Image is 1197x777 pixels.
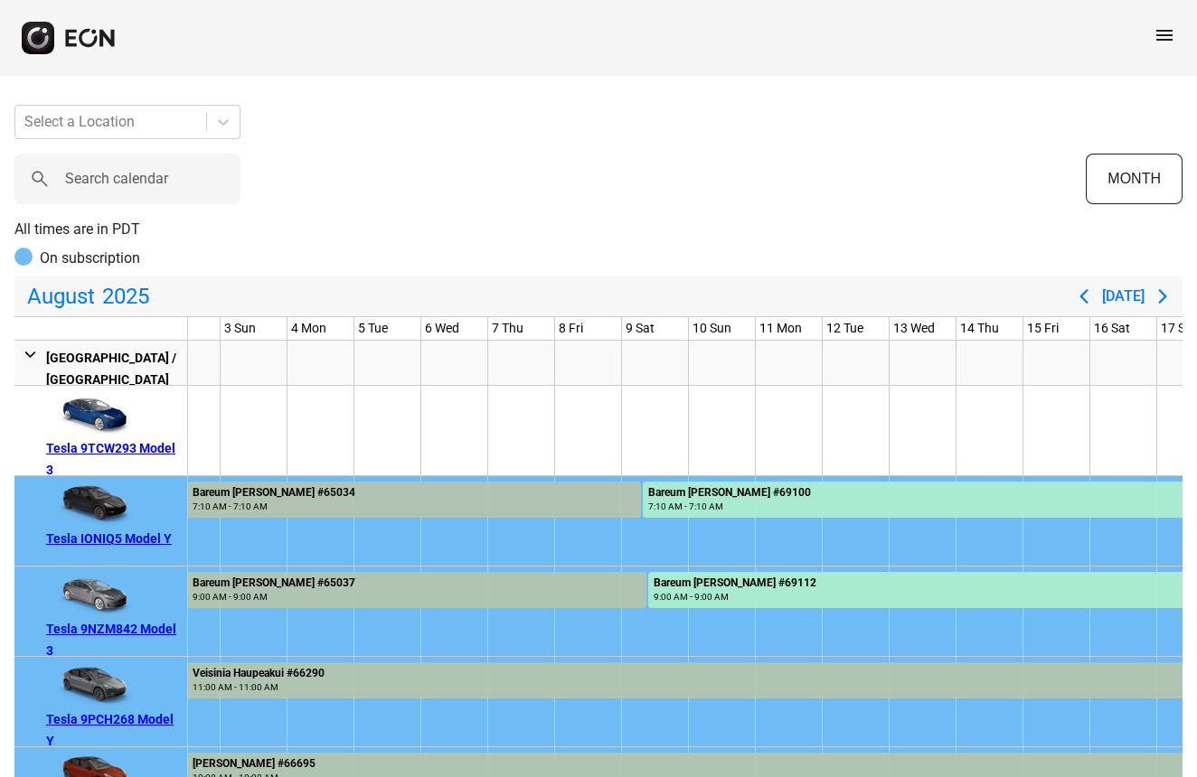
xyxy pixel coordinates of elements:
div: Veisinia Haupeakui #66290 [193,667,325,680]
div: 8 Fri [555,317,587,340]
img: car [46,573,137,618]
span: menu [1154,24,1175,46]
button: Next page [1145,278,1181,314]
div: 3 Sun [221,317,259,340]
button: [DATE] [1102,280,1145,313]
div: 7 Thu [488,317,527,340]
div: 7:10 AM - 7:10 AM [193,500,355,513]
button: MONTH [1086,154,1183,204]
div: 9 Sat [622,317,658,340]
div: Bareum [PERSON_NAME] #65037 [193,576,355,590]
div: Tesla 9NZM842 Model 3 [46,618,181,661]
label: Search calendar [65,168,168,190]
span: August [24,278,99,314]
div: Bareum [PERSON_NAME] #69100 [648,486,811,500]
div: Bareum [PERSON_NAME] #65034 [193,486,355,500]
p: All times are in PDT [14,219,1183,240]
div: 9:00 AM - 9:00 AM [193,590,355,604]
span: 2025 [99,278,153,314]
button: August2025 [16,278,160,314]
img: car [46,663,137,708]
div: 16 Sat [1090,317,1134,340]
div: 11 Mon [756,317,806,340]
div: 14 Thu [957,317,1003,340]
img: car [46,482,137,528]
div: 15 Fri [1023,317,1062,340]
div: 6 Wed [421,317,463,340]
div: Tesla 9PCH268 Model Y [46,708,181,752]
div: 7:10 AM - 7:10 AM [648,500,811,513]
div: [GEOGRAPHIC_DATA] / [GEOGRAPHIC_DATA][PERSON_NAME] [46,347,181,412]
div: Bareum [PERSON_NAME] #69112 [654,576,816,590]
div: 5 Tue [354,317,391,340]
div: 9:00 AM - 9:00 AM [654,590,816,604]
div: Tesla IONIQ5 Model Y [46,528,181,549]
div: Rented for 30 days by Bareum KIM Current status is completed [87,566,647,608]
div: [PERSON_NAME] #66695 [193,757,316,771]
div: 4 Mon [287,317,330,340]
div: Tesla 9TCW293 Model 3 [46,437,181,481]
button: Previous page [1066,278,1102,314]
div: 13 Wed [890,317,938,340]
div: 11:00 AM - 11:00 AM [193,680,325,694]
div: Rented for 30 days by Bareum KIM Current status is completed [87,476,642,518]
p: On subscription [40,248,140,269]
div: 12 Tue [823,317,867,340]
img: car [46,392,137,437]
div: 10 Sun [689,317,735,340]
